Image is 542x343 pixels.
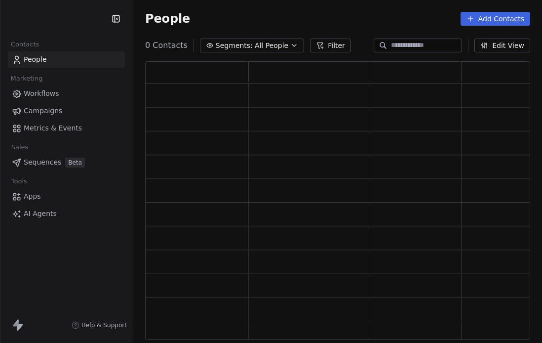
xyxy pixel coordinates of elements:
[24,106,62,116] span: Campaigns
[8,86,125,102] a: Workflows
[8,154,125,171] a: SequencesBeta
[6,71,47,86] span: Marketing
[65,158,85,168] span: Beta
[7,140,33,155] span: Sales
[145,40,188,51] span: 0 Contacts
[6,37,43,52] span: Contacts
[8,120,125,136] a: Metrics & Events
[461,12,530,26] button: Add Contacts
[145,11,190,26] span: People
[24,54,47,65] span: People
[8,51,125,68] a: People
[8,103,125,119] a: Campaigns
[474,39,530,52] button: Edit View
[8,188,125,205] a: Apps
[8,206,125,222] a: AI Agents
[72,321,127,329] a: Help & Support
[216,41,253,51] span: Segments:
[24,157,61,168] span: Sequences
[24,209,57,219] span: AI Agents
[24,191,41,202] span: Apps
[24,123,82,133] span: Metrics & Events
[81,321,127,329] span: Help & Support
[255,41,288,51] span: All People
[7,174,31,189] span: Tools
[310,39,351,52] button: Filter
[24,88,59,99] span: Workflows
